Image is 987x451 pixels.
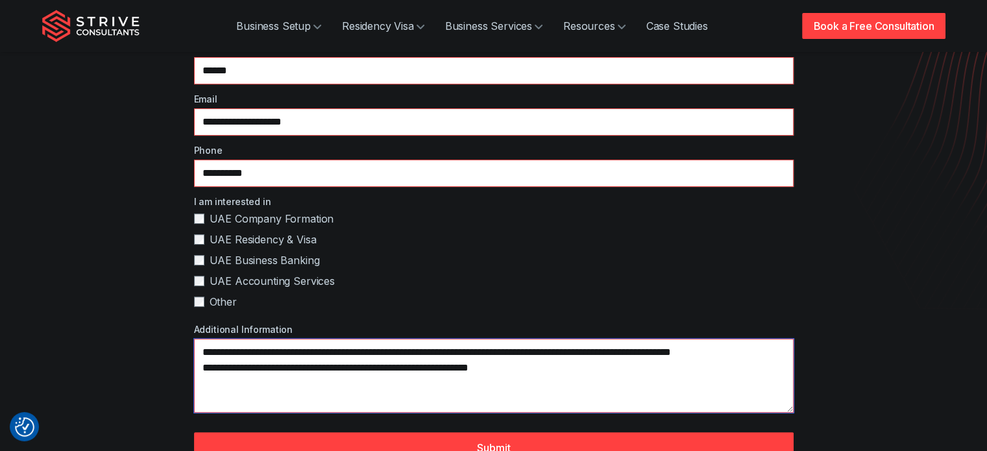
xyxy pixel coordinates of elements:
input: UAE Company Formation [194,213,204,224]
a: Case Studies [636,13,718,39]
img: Revisit consent button [15,417,34,437]
img: Strive Consultants [42,10,140,42]
input: UAE Accounting Services [194,276,204,286]
button: Consent Preferences [15,417,34,437]
span: UAE Residency & Visa [210,232,317,247]
input: UAE Residency & Visa [194,234,204,245]
a: Business Services [435,13,553,39]
input: Other [194,297,204,307]
label: Email [194,92,794,106]
span: UAE Business Banking [210,252,320,268]
input: UAE Business Banking [194,255,204,265]
label: Phone [194,143,794,157]
a: Residency Visa [332,13,435,39]
a: Book a Free Consultation [802,13,945,39]
a: Resources [553,13,636,39]
a: Business Setup [226,13,332,39]
span: Other [210,294,237,310]
span: UAE Accounting Services [210,273,335,289]
span: UAE Company Formation [210,211,334,226]
label: I am interested in [194,195,794,208]
label: Additional Information [194,323,794,336]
